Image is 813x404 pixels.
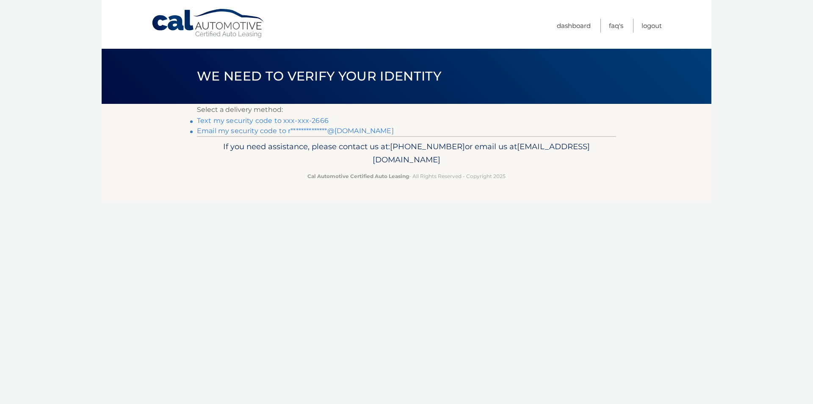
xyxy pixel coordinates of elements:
[202,140,611,167] p: If you need assistance, please contact us at: or email us at
[307,173,409,179] strong: Cal Automotive Certified Auto Leasing
[557,19,591,33] a: Dashboard
[197,117,329,125] a: Text my security code to xxx-xxx-2666
[609,19,623,33] a: FAQ's
[197,68,441,84] span: We need to verify your identity
[642,19,662,33] a: Logout
[197,104,616,116] p: Select a delivery method:
[390,142,465,151] span: [PHONE_NUMBER]
[202,172,611,181] p: - All Rights Reserved - Copyright 2025
[151,8,265,39] a: Cal Automotive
